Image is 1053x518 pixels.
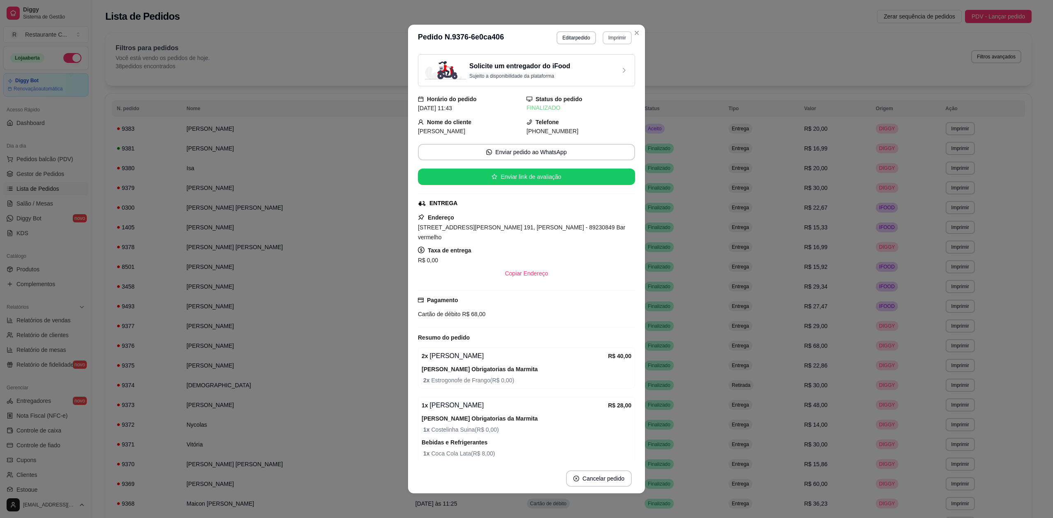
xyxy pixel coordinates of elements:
img: delivery-image [425,61,466,79]
span: [PERSON_NAME] [418,128,465,134]
div: FINALIZADO [526,104,635,112]
strong: Taxa de entrega [428,247,471,254]
span: user [418,119,424,125]
strong: Nome do cliente [427,119,471,125]
strong: 2 x [422,353,428,359]
span: dollar [418,247,424,253]
div: [PERSON_NAME] [422,351,608,361]
button: close-circleCancelar pedido [566,470,632,487]
span: whats-app [486,149,492,155]
span: R$ 68,00 [461,311,486,317]
span: Estrogonofe de Frango ( R$ 0,00 ) [423,376,631,385]
button: Close [630,26,643,39]
button: Copiar Endereço [498,265,554,282]
div: ENTREGA [429,199,457,208]
span: calendar [418,96,424,102]
button: Imprimir [603,31,632,44]
strong: [PERSON_NAME] Obrigatorias da Marmita [422,366,538,372]
span: Coca Cola Lata ( R$ 8,00 ) [423,449,631,458]
strong: Pagamento [427,297,458,303]
strong: Status do pedido [536,96,582,102]
strong: 1 x [423,426,431,433]
strong: Horário do pedido [427,96,477,102]
button: starEnviar link de avaliação [418,169,635,185]
span: R$ 0,00 [418,257,438,264]
span: close-circle [573,476,579,481]
strong: Resumo do pedido [418,334,470,341]
strong: [PERSON_NAME] Obrigatorias da Marmita [422,415,538,422]
strong: 2 x [423,377,431,384]
span: phone [526,119,532,125]
p: Sujeito a disponibilidade da plataforma [469,73,570,79]
strong: R$ 40,00 [608,353,631,359]
span: [STREET_ADDRESS][PERSON_NAME] 191, [PERSON_NAME] - 89230849 Bar vermelho [418,224,625,240]
strong: R$ 28,00 [608,402,631,409]
span: pushpin [418,214,424,220]
span: Costelinha Suina ( R$ 0,00 ) [423,425,631,434]
h3: Pedido N. 9376-6e0ca406 [418,31,504,44]
div: [PERSON_NAME] [422,400,608,410]
button: whats-appEnviar pedido ao WhatsApp [418,144,635,160]
span: star [492,174,497,180]
span: desktop [526,96,532,102]
strong: Bebidas e Refrigerantes [422,439,487,446]
span: [DATE] 11:43 [418,105,452,111]
span: credit-card [418,297,424,303]
h3: Solicite um entregador do iFood [469,61,570,71]
span: [PHONE_NUMBER] [526,128,578,134]
span: Cartão de débito [418,311,461,317]
strong: Endereço [428,214,454,221]
button: Editarpedido [557,31,596,44]
strong: 1 x [423,450,431,457]
strong: 1 x [422,402,428,409]
strong: Telefone [536,119,559,125]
